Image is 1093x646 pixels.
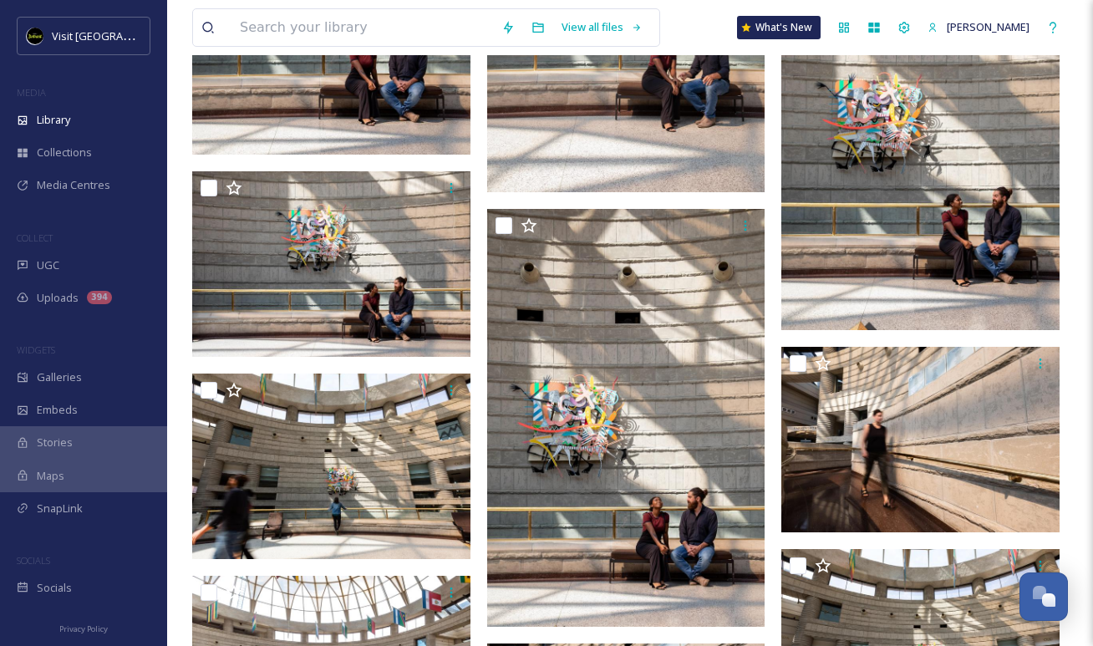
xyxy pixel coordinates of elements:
input: Search your library [231,9,493,46]
a: Privacy Policy [59,618,108,638]
span: Stories [37,435,73,450]
span: Socials [37,580,72,596]
span: SnapLink [37,501,83,516]
button: Open Chat [1019,572,1068,621]
img: Charles H Wright Museum photo by Gerard and Belevender-Duration_UnlimitedDMCVB-136.jpg [781,347,1060,532]
a: [PERSON_NAME] [919,11,1038,43]
span: Visit [GEOGRAPHIC_DATA] [52,28,181,43]
div: 394 [87,291,112,304]
span: Uploads [37,290,79,306]
span: MEDIA [17,86,46,99]
span: Maps [37,468,64,484]
span: Library [37,112,70,128]
span: Privacy Policy [59,623,108,634]
a: What's New [737,16,821,39]
span: Galleries [37,369,82,385]
img: Charles H Wright Museum photo by Gerard and Belevender-Duration_UnlimitedDMCVB-138.jpg [192,170,470,356]
span: COLLECT [17,231,53,244]
a: View all files [553,11,651,43]
span: UGC [37,257,59,273]
img: Charles H Wright Museum photo by Gerard and Belevender-Duration_UnlimitedDMCVB-135.jpg [192,373,470,558]
span: Embeds [37,402,78,418]
span: [PERSON_NAME] [947,19,1029,34]
span: Media Centres [37,177,110,193]
img: Charles H Wright Museum photo by Gerard and Belevender-Duration_UnlimitedDMCVB-140.jpg [487,209,765,627]
span: WIDGETS [17,343,55,356]
span: Collections [37,145,92,160]
img: VISIT%20DETROIT%20LOGO%20-%20BLACK%20BACKGROUND.png [27,28,43,44]
span: SOCIALS [17,554,50,567]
